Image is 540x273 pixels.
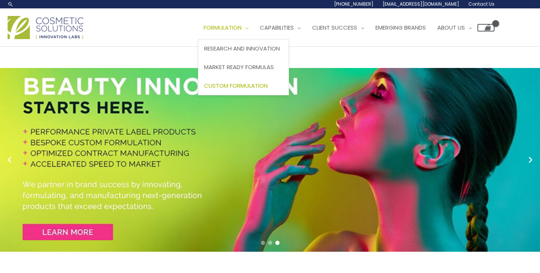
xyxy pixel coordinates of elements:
[254,16,306,39] a: Capabilities
[268,241,272,245] span: Go to slide 2
[4,154,15,166] button: Previous slide
[204,82,268,90] span: Custom Formulation
[432,16,477,39] a: About Us
[198,16,254,39] a: Formulation
[468,1,494,7] span: Contact Us
[8,16,83,39] img: Cosmetic Solutions Logo
[204,24,242,32] span: Formulation
[198,58,289,77] a: Market Ready Formulas
[261,241,265,245] span: Go to slide 1
[312,24,357,32] span: Client Success
[192,16,494,39] nav: Site Navigation
[334,1,374,7] span: [PHONE_NUMBER]
[375,24,426,32] span: Emerging Brands
[370,16,432,39] a: Emerging Brands
[198,39,289,58] a: Research and Innovation
[383,1,459,7] span: [EMAIL_ADDRESS][DOMAIN_NAME]
[437,24,465,32] span: About Us
[275,241,279,245] span: Go to slide 3
[306,16,370,39] a: Client Success
[525,154,536,166] button: Next slide
[204,44,280,52] span: Research and Innovation
[8,1,14,7] a: Search icon link
[198,76,289,95] a: Custom Formulation
[477,24,494,32] a: View Shopping Cart, empty
[260,24,294,32] span: Capabilities
[204,63,274,71] span: Market Ready Formulas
